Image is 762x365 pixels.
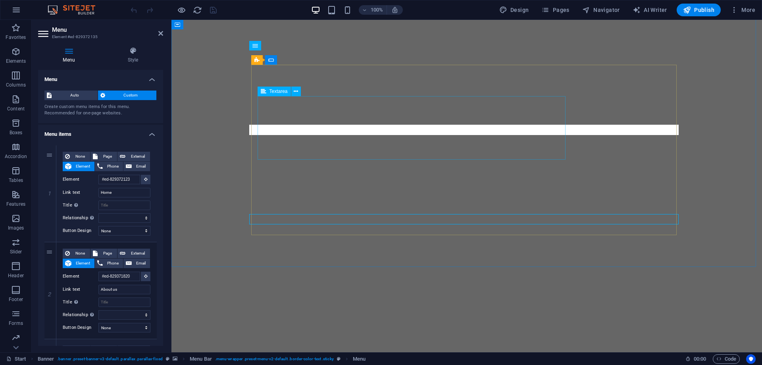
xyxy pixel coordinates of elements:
label: Button Design [63,323,98,332]
button: Pages [538,4,572,16]
span: . menu-wrapper .preset-menu-v2-default .border-color-text .sticky [215,354,334,364]
i: This element is a customizable preset [166,357,169,361]
label: Title [63,297,98,307]
span: External [128,152,148,161]
button: reload [192,5,202,15]
button: Phone [95,259,123,268]
button: Page [90,249,117,258]
a: Click to cancel selection. Double-click to open Pages [6,354,26,364]
em: 1 [44,190,55,197]
span: Design [499,6,529,14]
button: Email [123,259,150,268]
button: External [117,152,150,161]
button: External [117,249,150,258]
h2: Menu [52,26,163,33]
p: Header [8,272,24,279]
span: AI Writer [633,6,667,14]
button: Phone [95,162,123,171]
button: Design [496,4,532,16]
span: Click to select. Double-click to edit [353,354,366,364]
h4: Menu [38,47,103,64]
span: Click to select. Double-click to edit [38,354,54,364]
button: Page [90,346,117,355]
span: Custom [108,91,154,100]
span: None [72,152,88,161]
button: Auto [44,91,98,100]
button: More [727,4,758,16]
button: Navigator [579,4,623,16]
p: Forms [9,320,23,326]
h4: Menu [38,70,163,84]
p: Footer [9,296,23,303]
em: 2 [44,291,55,297]
span: Email [134,162,148,171]
i: This element contains a background [173,357,177,361]
i: Reload page [193,6,202,15]
i: On resize automatically adjust zoom level to fit chosen device. [391,6,398,14]
button: Click here to leave preview mode and continue editing [177,5,186,15]
button: Element [63,162,94,171]
span: Publish [683,6,714,14]
button: Code [713,354,740,364]
span: . banner .preset-banner-v3-default .parallax .parallax-fixed [57,354,162,364]
button: Page [90,152,117,161]
label: Element [63,175,98,184]
button: Publish [677,4,721,16]
span: Textarea [269,89,288,94]
div: Design (Ctrl+Alt+Y) [496,4,532,16]
span: : [699,356,700,362]
span: Click to select. Double-click to edit [190,354,212,364]
img: Editor Logo [46,5,105,15]
button: AI Writer [629,4,670,16]
span: Element [74,259,92,268]
label: Relationship [63,310,98,320]
p: Slider [10,249,22,255]
span: Page [100,152,115,161]
button: 100% [359,5,387,15]
button: Element [63,259,94,268]
div: Create custom menu items for this menu. Recommended for one-page websites. [44,104,157,117]
label: Button Design [63,226,98,236]
h4: Menu items [38,125,163,139]
input: No element chosen [98,272,140,281]
span: Page [100,249,115,258]
p: Boxes [10,129,23,136]
button: Usercentrics [746,354,756,364]
span: Code [716,354,736,364]
span: Phone [105,162,121,171]
label: Relationship [63,213,98,223]
button: None [63,152,90,161]
label: Title [63,201,98,210]
span: Element [74,162,92,171]
p: Content [7,106,25,112]
span: Email [134,259,148,268]
p: Images [8,225,24,231]
span: None [72,346,88,355]
span: More [730,6,755,14]
label: Element [63,272,98,281]
button: External [117,346,150,355]
p: Columns [6,82,26,88]
p: Tables [9,177,23,183]
h4: Style [103,47,163,64]
span: Pages [541,6,569,14]
label: Link text [63,285,98,294]
p: Accordion [5,153,27,160]
span: Page [100,346,115,355]
h6: 100% [371,5,383,15]
nav: breadcrumb [38,354,366,364]
span: External [128,346,148,355]
p: Favorites [6,34,26,41]
button: Custom [98,91,157,100]
label: Link text [63,188,98,197]
button: None [63,249,90,258]
input: Link text... [98,285,150,294]
button: None [63,346,90,355]
span: Navigator [582,6,620,14]
input: No element chosen [98,175,140,184]
input: Title [98,201,150,210]
span: Phone [105,259,121,268]
input: Title [98,297,150,307]
h6: Session time [685,354,706,364]
i: This element is a customizable preset [337,357,341,361]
